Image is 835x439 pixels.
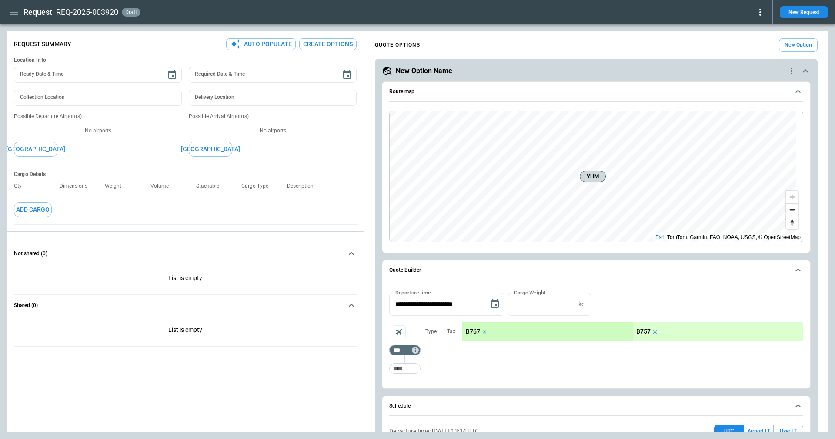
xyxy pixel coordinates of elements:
p: B767 [466,328,480,335]
p: Type [425,328,437,335]
button: Zoom out [786,203,798,216]
span: YHM [584,172,602,181]
button: Schedule [389,396,803,416]
h6: Schedule [389,403,411,409]
p: Request Summary [14,41,71,48]
p: kg [578,301,585,308]
button: Shared (0) [14,295,357,316]
div: Quote Builder [389,293,803,378]
h6: Cargo Details [14,171,357,178]
p: No airports [189,127,357,135]
a: Esri [655,234,665,240]
button: User LT [773,425,803,438]
p: Volume [150,183,176,189]
button: Auto Populate [226,38,296,50]
p: List is empty [14,316,357,346]
button: Zoom in [786,191,798,203]
p: No airports [14,127,182,135]
h6: Quote Builder [389,267,421,273]
button: Route map [389,82,803,102]
button: [GEOGRAPHIC_DATA] [189,142,232,157]
p: Cargo Type [241,183,275,189]
h1: Request [23,7,52,17]
p: List is empty [14,264,357,294]
button: Add Cargo [14,202,52,217]
button: Create Options [299,38,357,50]
canvas: Map [390,111,796,242]
p: Taxi [447,328,457,335]
span: draft [124,9,139,15]
label: Departure time [395,289,431,296]
p: Possible Departure Airport(s) [14,113,182,120]
button: New Request [780,6,828,18]
h6: Location Info [14,57,357,64]
button: UTC [714,425,744,438]
button: [GEOGRAPHIC_DATA] [14,142,57,157]
p: Stackable [196,183,226,189]
h6: Not shared (0) [14,251,47,257]
h6: Route map [389,89,414,95]
button: New Option Namequote-option-actions [382,66,811,76]
p: Qty [14,183,29,189]
h6: Shared (0) [14,303,38,308]
button: Choose date, selected date is Sep 24, 2025 [486,295,504,313]
button: Airport LT [744,425,773,438]
div: Not shared (0) [14,264,357,294]
div: scrollable content [462,322,803,341]
div: Route map [389,111,803,242]
label: Cargo Weight [514,289,546,296]
button: Quote Builder [389,260,803,280]
div: , TomTom, Garmin, FAO, NOAA, USGS, © OpenStreetMap [655,233,801,242]
p: Possible Arrival Airport(s) [189,113,357,120]
button: Not shared (0) [14,243,357,264]
button: Choose date [338,66,356,84]
h2: REQ-2025-003920 [56,7,118,17]
p: B757 [636,328,651,335]
div: Too short [389,345,421,355]
h4: QUOTE OPTIONS [375,43,420,47]
span: Aircraft selection [393,325,406,338]
div: Too short [389,363,421,374]
button: New Option [779,38,818,52]
p: Departure time: [DATE] 13:34 UTC [389,428,479,435]
div: Not shared (0) [14,316,357,346]
button: Reset bearing to north [786,216,798,229]
button: Choose date [164,66,181,84]
p: Weight [105,183,128,189]
p: Dimensions [60,183,94,189]
p: Description [287,183,321,189]
h5: New Option Name [396,66,452,76]
div: quote-option-actions [786,66,797,76]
